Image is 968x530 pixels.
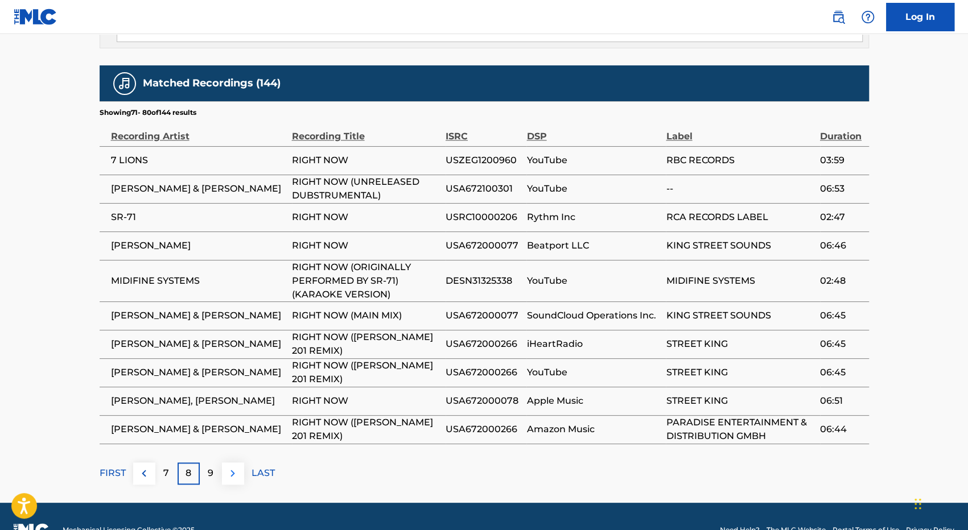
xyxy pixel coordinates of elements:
[111,239,286,252] span: [PERSON_NAME]
[666,337,814,351] span: STREET KING
[111,118,286,143] div: Recording Artist
[292,154,440,167] span: RIGHT NOW
[446,182,521,196] span: USA672100301
[526,394,660,408] span: Apple Music
[292,330,440,358] span: RIGHT NOW ([PERSON_NAME] 201 REMIX)
[292,359,440,386] span: RIGHT NOW ([PERSON_NAME] 201 REMIX)
[911,475,968,530] iframe: Chat Widget
[14,9,57,25] img: MLC Logo
[446,309,521,322] span: USA672000077
[526,366,660,379] span: YouTube
[446,274,521,288] span: DESN31325338
[186,466,191,480] p: 8
[820,366,863,379] span: 06:45
[111,337,286,351] span: [PERSON_NAME] & [PERSON_NAME]
[292,394,440,408] span: RIGHT NOW
[446,394,521,408] span: USA672000078
[666,366,814,379] span: STREET KING
[137,466,151,480] img: left
[446,337,521,351] span: USA672000266
[111,366,286,379] span: [PERSON_NAME] & [PERSON_NAME]
[820,154,863,167] span: 03:59
[526,182,660,196] span: YouTube
[100,107,196,118] p: Showing 71 - 80 of 144 results
[526,118,660,143] div: DSP
[827,6,850,28] a: Public Search
[208,466,213,480] p: 9
[111,182,286,196] span: [PERSON_NAME] & [PERSON_NAME]
[820,337,863,351] span: 06:45
[118,77,131,90] img: Matched Recordings
[111,154,286,167] span: 7 LIONS
[111,210,286,224] span: SR-71
[526,309,660,322] span: SoundCloud Operations Inc.
[143,77,281,90] h5: Matched Recordings (144)
[666,210,814,224] span: RCA RECORDS LABEL
[292,239,440,252] span: RIGHT NOW
[526,154,660,167] span: YouTube
[526,210,660,224] span: Rythm Inc
[666,154,814,167] span: RBC RECORDS
[446,366,521,379] span: USA672000266
[820,423,863,436] span: 06:44
[666,309,814,322] span: KING STREET SOUNDS
[446,118,521,143] div: ISRC
[526,239,660,252] span: Beatport LLC
[526,337,660,351] span: iHeartRadio
[666,239,814,252] span: KING STREET SOUNDS
[292,416,440,443] span: RIGHT NOW ([PERSON_NAME] 201 REMIX)
[446,239,521,252] span: USA672000077
[226,466,240,480] img: right
[111,394,286,408] span: [PERSON_NAME], [PERSON_NAME]
[856,6,879,28] div: Help
[820,274,863,288] span: 02:48
[252,466,275,480] p: LAST
[666,182,814,196] span: --
[831,10,845,24] img: search
[111,274,286,288] span: MIDIFINE SYSTEMS
[886,3,954,31] a: Log In
[526,423,660,436] span: Amazon Music
[861,10,875,24] img: help
[111,309,286,322] span: [PERSON_NAME] & [PERSON_NAME]
[292,118,440,143] div: Recording Title
[163,466,169,480] p: 7
[100,466,126,480] p: FIRST
[446,423,521,436] span: USA672000266
[915,487,921,521] div: Drag
[820,239,863,252] span: 06:46
[666,416,814,443] span: PARADISE ENTERTAINMENT & DISTRIBUTION GMBH
[292,175,440,202] span: RIGHT NOW (UNRELEASED DUBSTRUMENTAL)
[292,309,440,322] span: RIGHT NOW (MAIN MIX)
[446,154,521,167] span: USZEG1200960
[666,274,814,288] span: MIDIFINE SYSTEMS
[820,118,863,143] div: Duration
[666,118,814,143] div: Label
[820,394,863,408] span: 06:51
[820,309,863,322] span: 06:45
[820,210,863,224] span: 02:47
[292,260,440,301] span: RIGHT NOW (ORIGINALLY PERFORMED BY SR-71) (KARAOKE VERSION)
[292,210,440,224] span: RIGHT NOW
[111,423,286,436] span: [PERSON_NAME] & [PERSON_NAME]
[666,394,814,408] span: STREET KING
[526,274,660,288] span: YouTube
[820,182,863,196] span: 06:53
[446,210,521,224] span: USRC10000206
